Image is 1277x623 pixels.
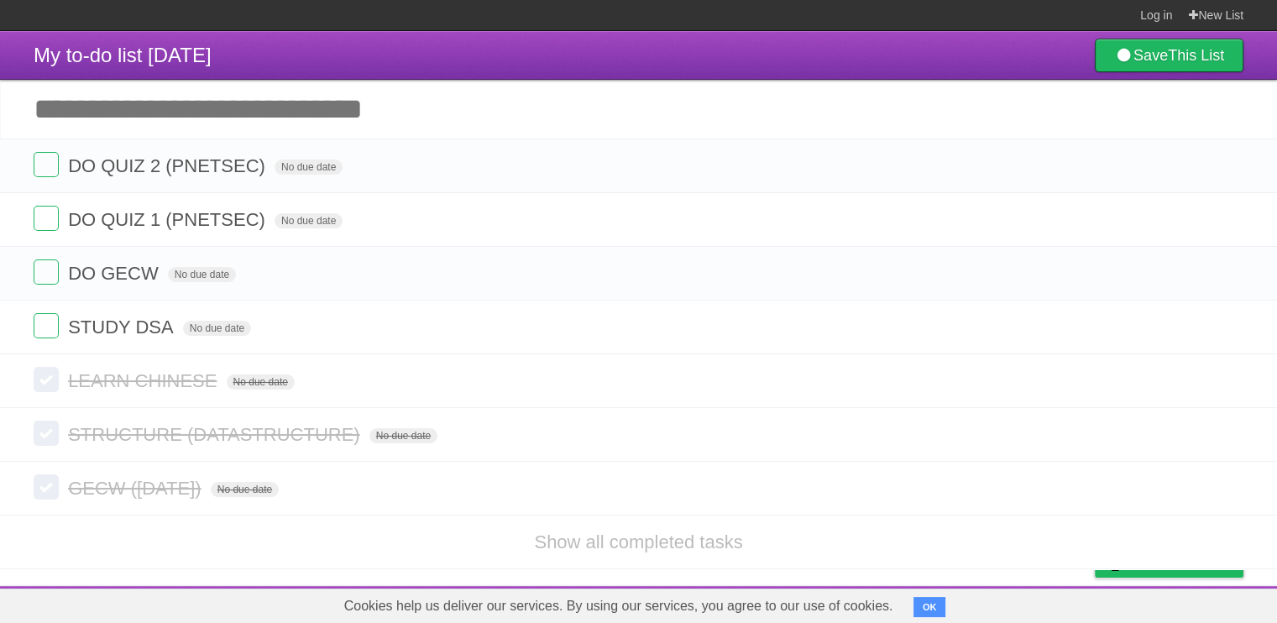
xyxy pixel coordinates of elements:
span: DO QUIZ 2 (PNETSEC) [68,155,270,176]
span: Buy me a coffee [1130,547,1235,577]
label: Done [34,152,59,177]
span: DO GECW [68,263,163,284]
b: This List [1168,47,1224,64]
a: SaveThis List [1095,39,1243,72]
span: No due date [168,267,236,282]
span: LEARN CHINESE [68,370,221,391]
span: No due date [369,428,437,443]
label: Done [34,367,59,392]
label: Done [34,313,59,338]
span: DO QUIZ 1 (PNETSEC) [68,209,270,230]
span: No due date [275,160,343,175]
label: Done [34,259,59,285]
label: Done [34,421,59,446]
span: Cookies help us deliver our services. By using our services, you agree to our use of cookies. [327,589,910,623]
span: No due date [227,374,295,390]
label: Done [34,206,59,231]
a: Show all completed tasks [534,531,742,552]
span: GECW ([DATE]) [68,478,205,499]
span: My to-do list [DATE] [34,44,212,66]
span: No due date [275,213,343,228]
span: No due date [183,321,251,336]
span: STRUCTURE (DATASTRUCTURE) [68,424,364,445]
span: STUDY DSA [68,317,178,338]
label: Done [34,474,59,500]
button: OK [913,597,946,617]
span: No due date [211,482,279,497]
